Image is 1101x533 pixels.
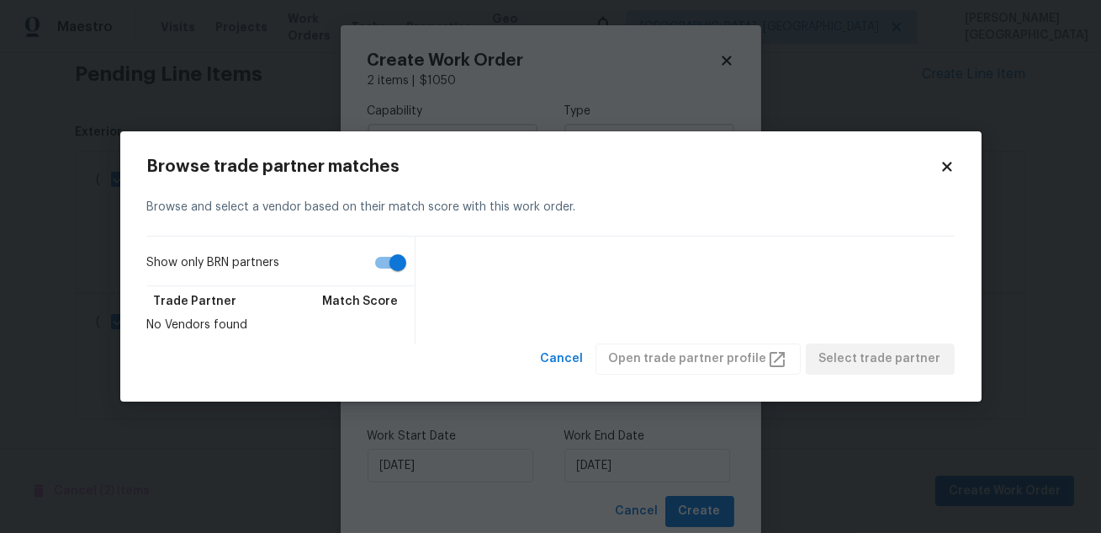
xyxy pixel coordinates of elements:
[147,254,280,272] span: Show only BRN partners
[154,293,237,310] span: Trade Partner
[541,349,584,370] span: Cancel
[147,158,940,175] h2: Browse trade partner matches
[534,344,590,375] button: Cancel
[147,317,405,333] div: No Vendors found
[147,179,955,237] div: Browse and select a vendor based on their match score with this work order.
[322,293,398,310] span: Match Score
